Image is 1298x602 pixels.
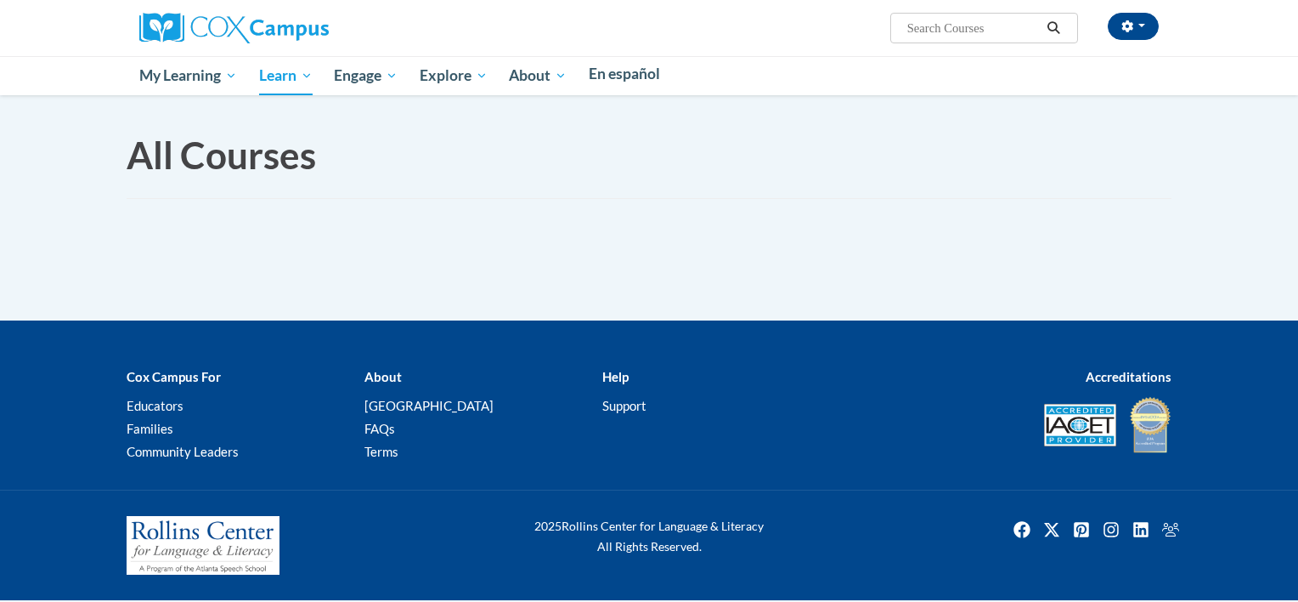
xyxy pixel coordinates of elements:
span: My Learning [139,65,237,86]
a: Educators [127,398,183,413]
span: Engage [334,65,398,86]
a: FAQs [364,421,395,436]
img: Rollins Center for Language & Literacy - A Program of the Atlanta Speech School [127,516,279,576]
a: En español [578,56,671,92]
input: Search Courses [906,18,1041,38]
img: Cox Campus [139,13,329,43]
img: Instagram icon [1098,516,1125,543]
b: About [364,369,402,384]
a: Facebook Group [1157,516,1184,543]
span: Learn [259,65,313,86]
span: En español [589,65,660,82]
img: Twitter icon [1038,516,1065,543]
span: All Courses [127,133,316,177]
b: Accreditations [1086,369,1171,384]
a: Support [602,398,646,413]
i:  [1047,22,1062,35]
div: Main menu [114,56,1184,95]
a: Facebook [1008,516,1036,543]
span: About [509,65,567,86]
a: Learn [248,56,324,95]
span: 2025 [534,519,562,533]
img: Pinterest icon [1068,516,1095,543]
a: My Learning [128,56,248,95]
img: LinkedIn icon [1127,516,1154,543]
a: [GEOGRAPHIC_DATA] [364,398,494,413]
img: Facebook group icon [1157,516,1184,543]
a: Families [127,421,173,436]
span: Explore [420,65,488,86]
a: Community Leaders [127,444,239,459]
a: Pinterest [1068,516,1095,543]
b: Help [602,369,629,384]
a: Engage [323,56,409,95]
a: Explore [409,56,499,95]
img: IDA® Accredited [1129,395,1171,455]
div: Rollins Center for Language & Literacy All Rights Reserved. [471,516,827,557]
img: Accredited IACET® Provider [1044,404,1116,446]
a: Linkedin [1127,516,1154,543]
a: Instagram [1098,516,1125,543]
img: Facebook icon [1008,516,1036,543]
button: Account Settings [1108,13,1159,40]
a: Cox Campus [139,20,329,34]
b: Cox Campus For [127,369,221,384]
a: About [499,56,578,95]
button: Search [1041,18,1067,38]
a: Twitter [1038,516,1065,543]
a: Terms [364,444,398,459]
